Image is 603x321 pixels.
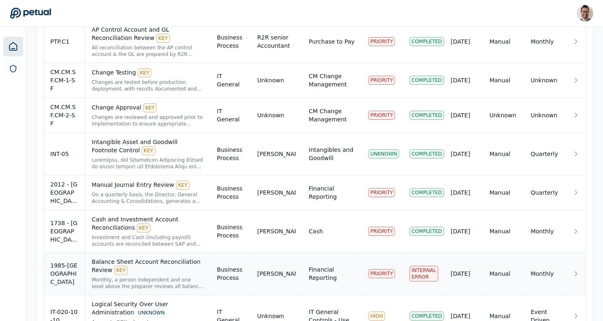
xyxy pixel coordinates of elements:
div: [PERSON_NAME] [257,227,296,235]
div: Completed [409,188,444,197]
div: Cash and Investment Account Reconciliations [92,215,204,233]
td: Quarterly [524,175,565,210]
td: Unknown [483,98,524,133]
div: Completed [409,37,444,46]
td: Manual [483,175,524,210]
div: Logical Security Over User Administration [92,300,204,317]
div: R2R senior Accountant [257,33,296,50]
div: KEY [142,146,155,155]
div: KEY [176,181,190,190]
a: Go to Dashboard [10,7,51,19]
div: Intangibles and Goodwill [309,146,355,162]
div: Investment and Cash (including payroll) accounts are reconciled between SAP and bank statements. ... [92,234,204,247]
td: Unknown [524,63,565,98]
div: CM Change Management [309,107,355,123]
td: Manual [483,133,524,175]
a: Dashboard [3,37,23,56]
div: UNKNOWN [136,308,167,317]
td: Business Process [210,133,251,175]
div: Cash [309,227,323,235]
div: Completed [409,312,444,321]
div: Financial Reporting [309,265,355,282]
td: Quarterly [524,133,565,175]
div: [PERSON_NAME] [257,150,296,158]
td: Business Process [210,21,251,63]
div: [DATE] [450,312,476,320]
td: Monthly [524,21,565,63]
div: Unknown [257,312,284,320]
div: Completed [409,76,444,85]
div: KEY [143,103,157,112]
div: AP Control Account and GL Reconciliation Review [92,26,204,43]
div: KEY [138,68,151,77]
div: UNKNOWN [368,149,399,158]
div: [DATE] [450,270,476,278]
div: PRIORITY [368,37,395,46]
div: [DATE] [450,37,476,46]
div: Completed [409,227,444,236]
div: HIGH [368,312,385,321]
div: Internal Error [409,266,438,281]
div: Changes are reviewed and approved prior to implementation to ensure appropriate evaluation before... [92,114,204,127]
td: Manual [483,253,524,295]
div: Balance Sheet Account Reconciliation Review [92,258,204,275]
div: On a quarterly basis, the Director, General Accounting & Consolidations, generates a report from ... [92,191,204,205]
div: INT-05 [50,150,78,158]
div: Unknown [257,76,284,84]
div: Changes are tested before production deployment, with results documented and retained for review ... [92,79,204,92]
div: PRIORITY [368,269,395,278]
div: [DATE] [450,227,476,235]
div: All reconciliation between the AP control account & the GL are prepared by R2R Senior Accountant ... [92,44,204,58]
div: Purchase to Pay [309,37,354,46]
div: PRIORITY [368,76,395,85]
div: CM.CM.SF.CM-1-SF [50,68,78,93]
div: Quarterly, the Functional Accounting Manager or above reviews the Intangible Asset and Goodwill f... [92,157,204,170]
div: Financial Reporting [309,184,355,201]
a: SOC [4,60,22,78]
div: KEY [156,34,170,43]
div: Completed [409,149,444,158]
div: [DATE] [450,111,476,119]
td: Unknown [524,98,565,133]
div: [DATE] [450,150,476,158]
td: Business Process [210,210,251,253]
td: IT General [210,63,251,98]
td: Business Process [210,175,251,210]
td: Manual [483,210,524,253]
div: [DATE] [450,76,476,84]
div: Unknown [257,111,284,119]
div: CM.CM.SF.CM-2-SF [50,103,78,128]
div: 1985-[GEOGRAPHIC_DATA] [50,261,78,286]
td: Manual [483,21,524,63]
div: [PERSON_NAME] [257,188,296,197]
div: KEY [114,266,128,275]
div: PRIORITY [368,227,395,236]
td: Manual [483,63,524,98]
div: PTP.C1 [50,37,78,46]
div: Completed [409,111,444,120]
td: Business Process [210,253,251,295]
img: Eliot Walker [577,5,593,21]
div: PRIORITY [368,188,395,197]
div: Change Testing [92,68,204,77]
div: Intangible Asset and Goodwill Footnote Control [92,138,204,155]
div: Manual Journal Entry Review [92,181,204,190]
div: 1738 - [GEOGRAPHIC_DATA] [50,219,78,244]
div: PRIORITY [368,111,395,120]
td: Monthly [524,210,565,253]
td: IT General [210,98,251,133]
div: [DATE] [450,188,476,197]
div: 2012 - [GEOGRAPHIC_DATA] [50,180,78,205]
div: Monthly, a person independent and one level above the preparer reviews all balance sheet account ... [92,277,204,290]
div: [PERSON_NAME] [257,270,296,278]
td: Monthly [524,253,565,295]
div: KEY [137,223,150,233]
div: CM Change Management [309,72,355,88]
div: Change Approval [92,103,204,112]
